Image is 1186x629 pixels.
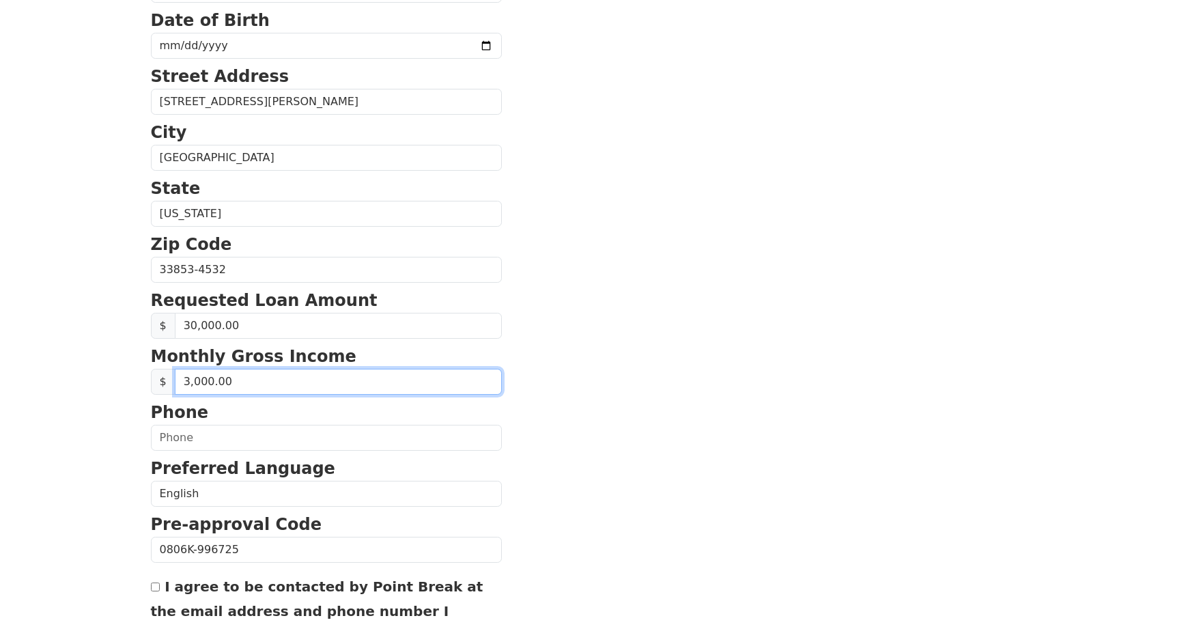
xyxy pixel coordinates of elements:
[151,291,378,310] strong: Requested Loan Amount
[151,179,201,198] strong: State
[151,459,335,478] strong: Preferred Language
[151,425,502,451] input: Phone
[151,369,175,395] span: $
[151,145,502,171] input: City
[151,11,270,30] strong: Date of Birth
[151,67,290,86] strong: Street Address
[151,537,502,563] input: Pre-approval Code
[175,369,502,395] input: Monthly Gross Income
[151,123,187,142] strong: City
[151,403,209,422] strong: Phone
[175,313,502,339] input: Requested Loan Amount
[151,344,502,369] p: Monthly Gross Income
[151,257,502,283] input: Zip Code
[151,313,175,339] span: $
[151,515,322,534] strong: Pre-approval Code
[151,235,232,254] strong: Zip Code
[151,89,502,115] input: Street Address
